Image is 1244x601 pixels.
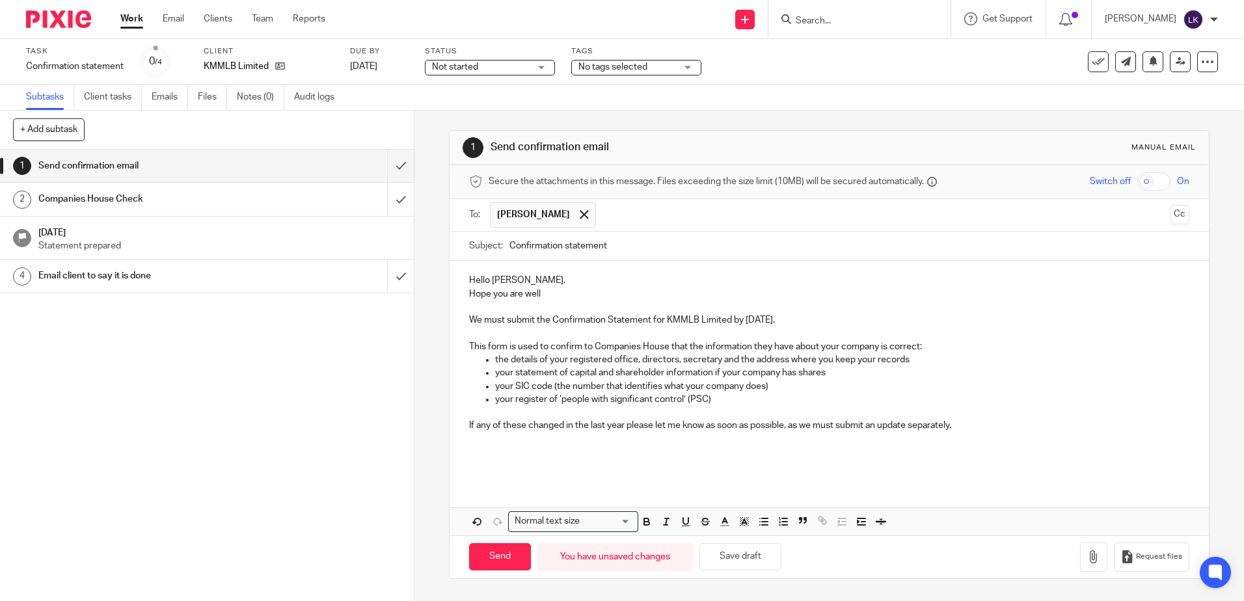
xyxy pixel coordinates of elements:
[350,62,377,71] span: [DATE]
[508,511,638,531] div: Search for option
[794,16,912,27] input: Search
[38,189,262,209] h1: Companies House Check
[489,175,924,188] span: Secure the attachments in this message. Files exceeding the size limit (10MB) will be secured aut...
[38,223,401,239] h1: [DATE]
[26,85,74,110] a: Subtasks
[511,514,582,528] span: Normal text size
[497,208,570,221] span: [PERSON_NAME]
[495,366,1189,379] p: your statement of capital and shareholder information if your company has shares
[469,287,1189,300] p: Hope you are well
[1131,142,1196,153] div: Manual email
[495,393,1189,406] p: your register of ‘people with significant control’ (PSC)
[1183,9,1204,30] img: svg%3E
[1114,542,1189,572] button: Request files
[469,239,503,252] label: Subject:
[1105,12,1176,25] p: [PERSON_NAME]
[1177,175,1189,188] span: On
[425,46,555,57] label: Status
[1090,175,1131,188] span: Switch off
[38,156,262,176] h1: Send confirmation email
[495,353,1189,366] p: the details of your registered office, directors, secretary and the address where you keep your r...
[13,118,85,140] button: + Add subtask
[155,59,162,66] small: /4
[26,46,124,57] label: Task
[152,85,188,110] a: Emails
[26,60,124,73] div: Confirmation statement
[432,62,478,72] span: Not started
[293,12,325,25] a: Reports
[13,191,31,209] div: 2
[237,85,284,110] a: Notes (0)
[149,54,162,69] div: 0
[469,543,531,571] input: Send
[38,266,262,286] h1: Email client to say it is done
[469,419,1189,432] p: If any of these changed in the last year please let me know as soon as possible, as we must submi...
[26,10,91,28] img: Pixie
[252,12,273,25] a: Team
[350,46,409,57] label: Due by
[699,543,781,571] button: Save draft
[13,267,31,286] div: 4
[38,239,401,252] p: Statement prepared
[584,514,630,528] input: Search for option
[204,12,232,25] a: Clients
[578,62,647,72] span: No tags selected
[1170,205,1189,224] button: Cc
[537,543,693,571] div: You have unsaved changes
[469,340,1189,353] p: This form is used to confirm to Companies House that the information they have about your company...
[469,208,483,221] label: To:
[495,380,1189,393] p: your SIC code (the number that identifies what your company does)
[204,60,269,73] p: KMMLB Limited
[294,85,344,110] a: Audit logs
[1136,552,1182,562] span: Request files
[463,137,483,158] div: 1
[469,274,1189,287] p: Hello [PERSON_NAME],
[13,157,31,175] div: 1
[982,14,1033,23] span: Get Support
[469,314,1189,327] p: We must submit the Confirmation Statement for KMMLB Limited by [DATE].
[84,85,142,110] a: Client tasks
[571,46,701,57] label: Tags
[204,46,334,57] label: Client
[491,140,857,154] h1: Send confirmation email
[163,12,184,25] a: Email
[198,85,227,110] a: Files
[120,12,143,25] a: Work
